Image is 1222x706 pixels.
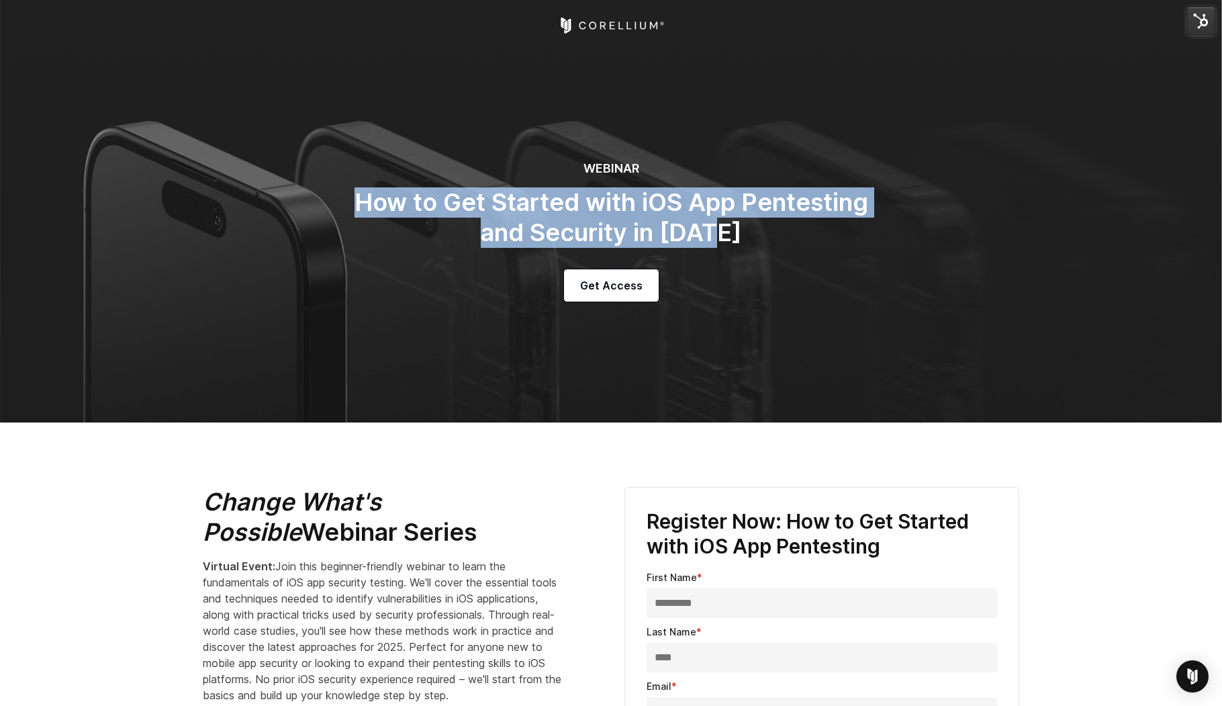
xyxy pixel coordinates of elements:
[564,269,659,302] a: Get Access
[203,487,381,547] em: Change What's Possible
[342,187,880,248] h2: How to Get Started with iOS App Pentesting and Security in [DATE]
[203,560,561,702] span: Join this beginner-friendly webinar to learn the fundamentals of iOS app security testing. We'll ...
[558,17,665,34] a: Corellium Home
[1187,7,1215,35] img: HubSpot Tools Menu Toggle
[647,509,997,560] h3: Register Now: How to Get Started with iOS App Pentesting
[647,572,697,583] span: First Name
[203,487,565,547] h2: Webinar Series
[342,161,880,177] h6: WEBINAR
[203,560,275,573] strong: Virtual Event:
[647,680,671,692] span: Email
[1176,660,1209,693] div: Open Intercom Messenger
[580,277,643,294] span: Get Access
[647,626,696,637] span: Last Name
